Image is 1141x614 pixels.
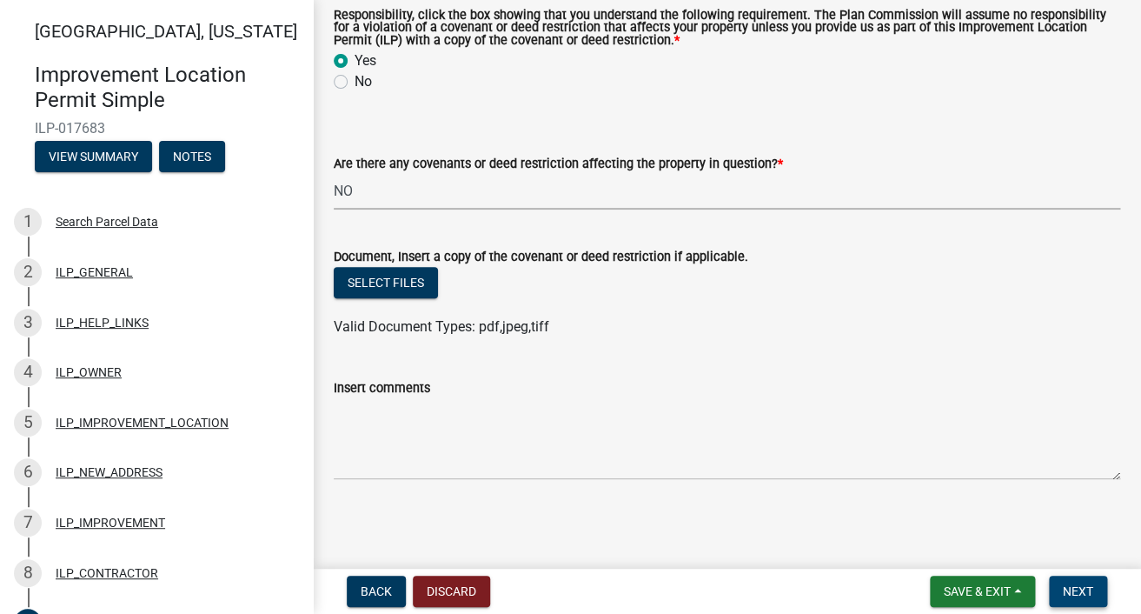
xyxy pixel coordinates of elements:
[56,466,163,478] div: ILP_NEW_ADDRESS
[334,251,748,264] label: Document, Insert a copy of the covenant or deed restriction if applicable.
[334,10,1120,47] label: Responsibility, click the box showing that you understand the following requirement. The Plan Com...
[334,267,438,298] button: Select files
[14,309,42,337] div: 3
[56,266,133,278] div: ILP_GENERAL
[334,318,549,335] span: Valid Document Types: pdf,jpeg,tiff
[35,150,152,164] wm-modal-confirm: Summary
[355,50,376,71] label: Yes
[14,358,42,386] div: 4
[56,567,158,579] div: ILP_CONTRACTOR
[56,517,165,529] div: ILP_IMPROVEMENT
[355,71,372,92] label: No
[944,584,1011,598] span: Save & Exit
[14,409,42,437] div: 5
[56,417,229,429] div: ILP_IMPROVEMENT_LOCATION
[14,208,42,236] div: 1
[35,120,278,137] span: ILP-017683
[930,576,1035,607] button: Save & Exit
[334,383,430,395] label: Insert comments
[14,509,42,537] div: 7
[334,158,783,170] label: Are there any covenants or deed restriction affecting the property in question?
[347,576,406,607] button: Back
[35,63,299,113] h4: Improvement Location Permit Simple
[159,150,225,164] wm-modal-confirm: Notes
[1049,576,1107,607] button: Next
[14,258,42,286] div: 2
[413,576,490,607] button: Discard
[14,559,42,587] div: 8
[56,366,122,378] div: ILP_OWNER
[14,458,42,486] div: 6
[56,317,149,329] div: ILP_HELP_LINKS
[159,141,225,172] button: Notes
[35,141,152,172] button: View Summary
[56,216,158,228] div: Search Parcel Data
[1063,584,1093,598] span: Next
[35,21,297,42] span: [GEOGRAPHIC_DATA], [US_STATE]
[361,584,392,598] span: Back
